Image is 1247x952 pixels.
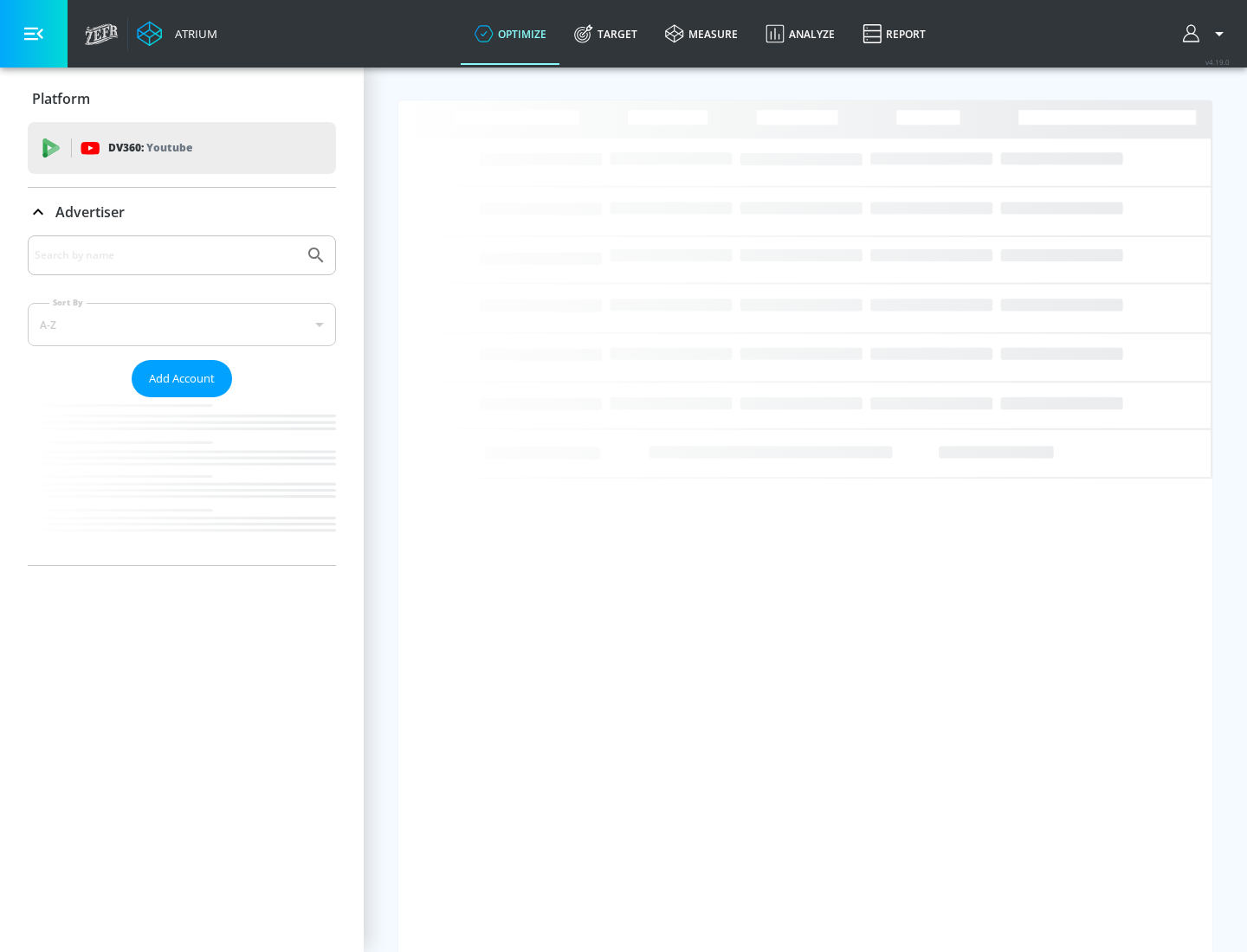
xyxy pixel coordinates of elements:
a: Report [849,3,940,65]
a: Atrium [137,21,217,47]
input: Search by name [35,244,297,267]
div: A-Z [28,303,336,346]
a: Analyze [752,3,849,65]
div: DV360: Youtube [28,122,336,174]
a: Target [560,3,651,65]
p: DV360: [108,138,192,158]
div: Atrium [168,26,217,42]
a: measure [651,3,752,65]
label: Sort By [49,297,87,308]
nav: list of Advertiser [28,397,336,565]
div: Platform [28,74,336,123]
p: Platform [32,89,90,108]
p: Youtube [146,138,192,157]
a: optimize [461,3,560,65]
div: Advertiser [28,235,336,565]
span: v 4.19.0 [1205,57,1230,67]
p: Advertiser [55,203,125,222]
div: Advertiser [28,188,336,236]
span: Add Account [149,369,215,389]
button: Add Account [132,360,232,397]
